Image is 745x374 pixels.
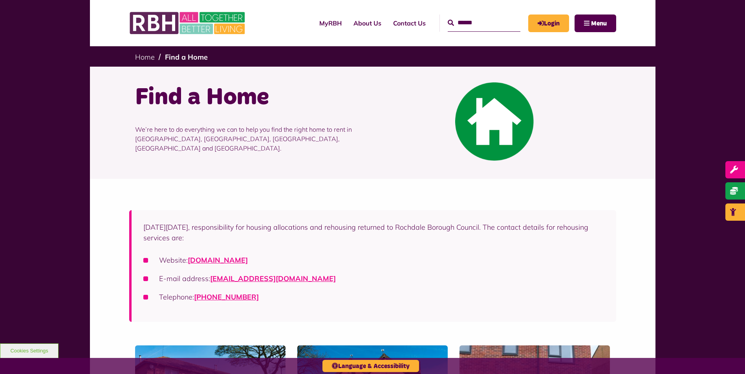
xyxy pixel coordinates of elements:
a: MyRBH [528,15,569,32]
button: Navigation [575,15,616,32]
a: About Us [348,13,387,34]
a: [DOMAIN_NAME] [188,256,248,265]
button: Language & Accessibility [322,360,419,372]
li: E-mail address: [143,273,604,284]
p: We’re here to do everything we can to help you find the right home to rent in [GEOGRAPHIC_DATA], ... [135,113,367,165]
img: RBH [129,8,247,38]
a: [PHONE_NUMBER] [194,292,259,301]
h1: Find a Home [135,82,367,113]
li: Telephone: [143,292,604,302]
p: [DATE][DATE], responsibility for housing allocations and rehousing returned to Rochdale Borough C... [143,222,604,243]
a: Home [135,53,155,62]
a: MyRBH [313,13,348,34]
a: Contact Us [387,13,432,34]
a: [EMAIL_ADDRESS][DOMAIN_NAME] [210,274,336,283]
iframe: Netcall Web Assistant for live chat [710,339,745,374]
img: Find A Home [455,82,534,161]
span: Menu [591,20,607,27]
a: Find a Home [165,53,208,62]
li: Website: [143,255,604,265]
